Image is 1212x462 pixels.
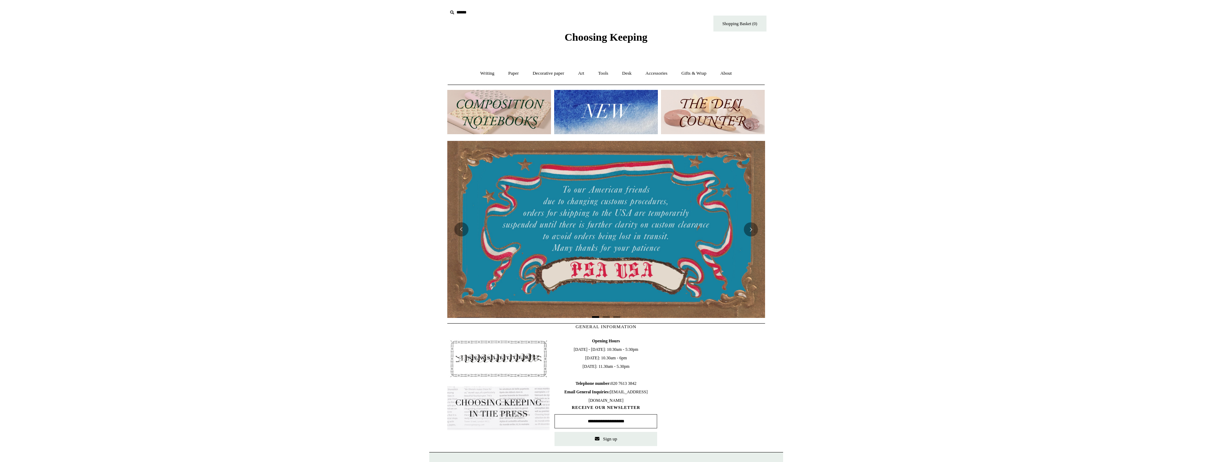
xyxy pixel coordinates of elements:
[474,64,501,83] a: Writing
[616,64,638,83] a: Desk
[555,405,657,411] span: RECEIVE OUR NEWSLETTER
[714,64,738,83] a: About
[744,222,758,236] button: Next
[603,316,610,318] button: Page 2
[572,64,591,83] a: Art
[447,337,550,381] img: pf-4db91bb9--1305-Newsletter-Button_1200x.jpg
[675,64,713,83] a: Gifts & Wrap
[662,337,765,443] iframe: google_map
[576,324,637,329] span: GENERAL INFORMATION
[592,338,620,343] b: Opening Hours
[447,387,550,430] img: pf-635a2b01-aa89-4342-bbcd-4371b60f588c--In-the-press-Button_1200x.jpg
[713,16,766,32] a: Shopping Basket (0)
[592,64,615,83] a: Tools
[526,64,570,83] a: Decorative paper
[555,432,657,446] button: Sign up
[603,436,617,441] span: Sign up
[661,90,765,134] img: The Deli Counter
[576,381,611,386] b: Telephone number
[447,141,765,318] img: USA PSA .jpg__PID:33428022-6587-48b7-8b57-d7eefc91f15a
[609,381,611,386] b: :
[564,389,648,403] span: [EMAIL_ADDRESS][DOMAIN_NAME]
[555,337,657,405] span: [DATE] - [DATE]: 10:30am - 5:30pm [DATE]: 10.30am - 6pm [DATE]: 11.30am - 5.30pm 020 7613 3842
[554,90,658,134] img: New.jpg__PID:f73bdf93-380a-4a35-bcfe-7823039498e1
[502,64,525,83] a: Paper
[564,37,647,42] a: Choosing Keeping
[592,316,599,318] button: Page 1
[454,222,469,236] button: Previous
[564,31,647,43] span: Choosing Keeping
[613,316,620,318] button: Page 3
[564,389,610,394] b: Email General Inquiries:
[639,64,674,83] a: Accessories
[447,90,551,134] img: 202302 Composition ledgers.jpg__PID:69722ee6-fa44-49dd-a067-31375e5d54ec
